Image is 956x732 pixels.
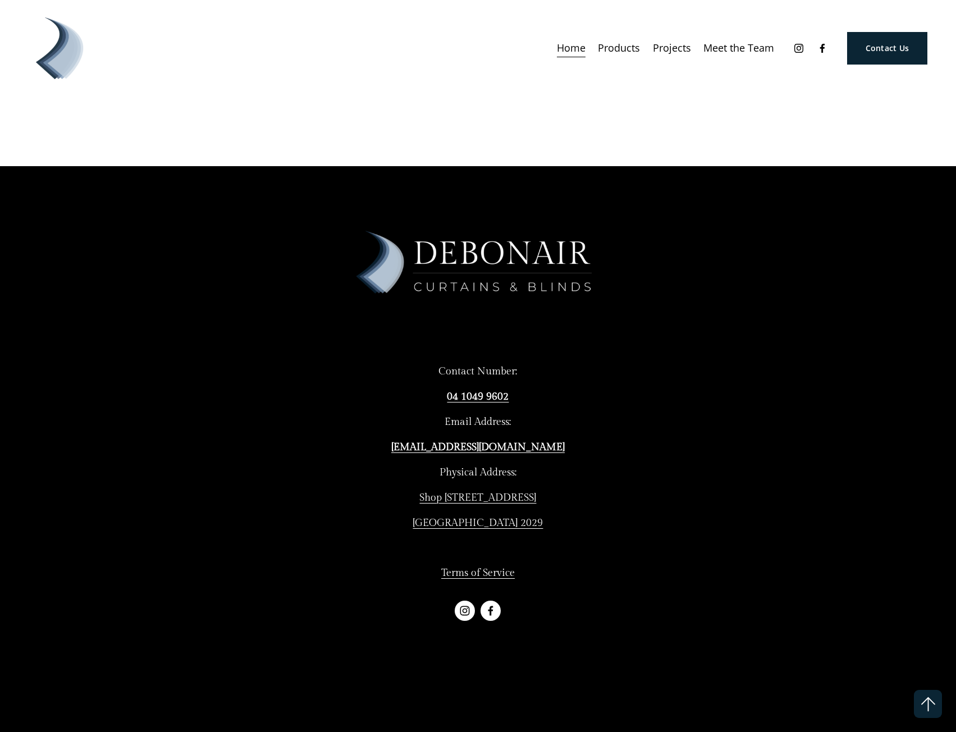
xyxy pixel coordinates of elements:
a: Meet the Team [703,38,774,58]
a: folder dropdown [598,38,640,58]
a: Contact Us [847,32,927,65]
img: Debonair | Curtains, Blinds, Shutters &amp; Awnings [29,17,90,79]
strong: 04 1049 9602 [447,391,509,402]
a: 04 1049 9602 [447,389,509,405]
span: Products [598,39,640,57]
a: Home [557,38,586,58]
a: Facebook [481,601,501,621]
a: Terms of Service [441,565,515,582]
p: Physical Address: [335,465,621,481]
a: Instagram [793,43,804,54]
a: [GEOGRAPHIC_DATA] 2029 [413,515,543,532]
a: Facebook [817,43,828,54]
p: Email Address: [335,414,621,431]
strong: [EMAIL_ADDRESS][DOMAIN_NAME] [391,441,565,453]
a: Shop [STREET_ADDRESS] [419,490,536,506]
a: Instagram [455,601,475,621]
a: Projects [653,38,691,58]
a: [EMAIL_ADDRESS][DOMAIN_NAME] [391,440,565,456]
p: Contact Number: [335,364,621,380]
